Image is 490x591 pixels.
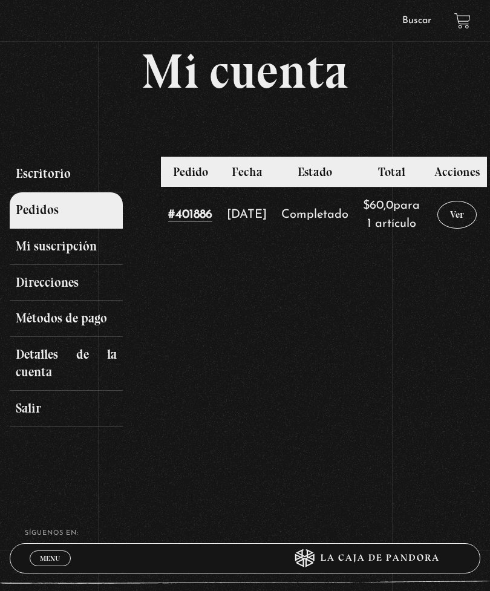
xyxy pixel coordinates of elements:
a: Ver pedido 401886 [437,201,477,229]
span: Fecha [232,165,263,179]
a: Detalles de la cuenta [10,337,123,391]
td: Completado [274,187,356,242]
a: Pedidos [10,192,123,229]
span: 60,0 [363,200,393,212]
span: Estado [298,165,332,179]
a: Buscar [402,16,431,25]
nav: Páginas de cuenta [10,156,151,426]
a: Direcciones [10,265,123,301]
span: $ [363,200,370,212]
a: Ver número del pedido 401886 [168,209,212,221]
a: Mi suscripción [10,229,123,265]
a: Salir [10,391,123,427]
span: Cerrar [36,565,64,573]
time: [DATE] [227,209,267,221]
span: Menu [40,555,60,562]
td: para 1 artículo [356,187,427,242]
a: Escritorio [10,156,123,192]
span: Total [378,165,405,179]
span: Acciones [434,165,480,179]
span: Pedido [173,165,208,179]
h1: Mi cuenta [10,47,480,96]
a: Métodos de pago [10,301,123,337]
a: View your shopping cart [454,12,471,28]
h4: SÍguenos en: [25,530,466,537]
